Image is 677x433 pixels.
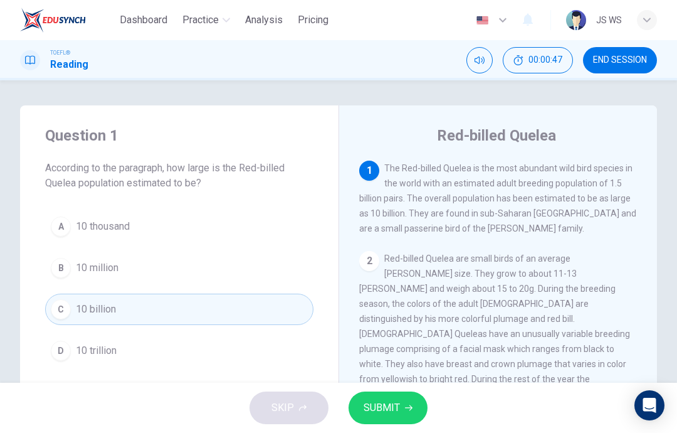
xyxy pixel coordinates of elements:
[364,399,400,417] span: SUBMIT
[115,9,172,31] button: Dashboard
[593,55,647,65] span: END SESSION
[437,126,556,146] h4: Red-billed Quelea
[76,343,117,358] span: 10 trillion
[503,47,573,73] button: 00:00:47
[359,161,379,181] div: 1
[634,390,664,420] div: Open Intercom Messenger
[298,13,328,28] span: Pricing
[51,341,71,361] div: D
[503,47,573,73] div: Hide
[466,47,493,73] div: Mute
[51,258,71,278] div: B
[566,10,586,30] img: Profile picture
[528,55,562,65] span: 00:00:47
[50,48,70,57] span: TOEFL®
[76,260,118,275] span: 10 million
[51,216,71,237] div: A
[596,13,622,28] div: ๋JS WS
[45,252,313,284] button: B10 million
[76,219,130,234] span: 10 thousand
[359,163,636,233] span: The Red-billed Quelea is the most abundant wild bird species in the world with an estimated adult...
[359,251,379,271] div: 2
[583,47,657,73] button: END SESSION
[475,16,490,25] img: en
[51,299,71,319] div: C
[20,8,86,33] img: EduSynch logo
[293,9,333,31] button: Pricing
[182,13,219,28] span: Practice
[240,9,288,31] button: Analysis
[45,211,313,242] button: A10 thousand
[45,126,313,146] h4: Question 1
[45,335,313,366] button: D10 trillion
[50,57,88,72] h1: Reading
[45,161,313,191] span: According to the paragraph, how large is the Red-billed Quelea population estimated to be?
[45,294,313,325] button: C10 billion
[76,302,116,317] span: 10 billion
[177,9,235,31] button: Practice
[20,8,115,33] a: EduSynch logo
[245,13,283,28] span: Analysis
[120,13,167,28] span: Dashboard
[349,392,428,424] button: SUBMIT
